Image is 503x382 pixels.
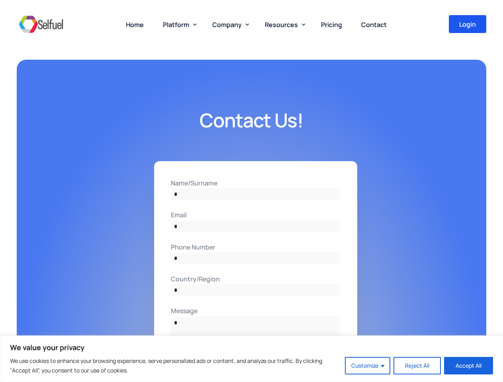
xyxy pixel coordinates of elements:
span: Company [212,20,242,29]
p: We value your privacy [10,343,493,352]
span: Login [459,21,476,27]
span: Contact [361,20,387,29]
label: Country/Region [171,274,341,284]
h2: Contact Us! [49,107,455,133]
button: Reject All [393,357,441,374]
p: We use cookies to enhance your browsing experience, serve personalized ads or content, and analyz... [10,356,339,375]
button: Customize [345,357,390,374]
a: Login [449,15,486,33]
img: Selfuel - Democratizing Innovation [17,12,65,36]
label: Name/Surname [171,178,341,188]
label: Message [171,306,341,316]
span: Resources [265,20,298,29]
span: Home [126,20,144,29]
span: Pricing [321,20,342,29]
iframe: Chat Widget [463,344,503,382]
span: Platform [163,20,189,29]
label: Email [171,210,341,220]
button: Accept All [444,357,493,374]
label: Phone Number [171,242,341,252]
